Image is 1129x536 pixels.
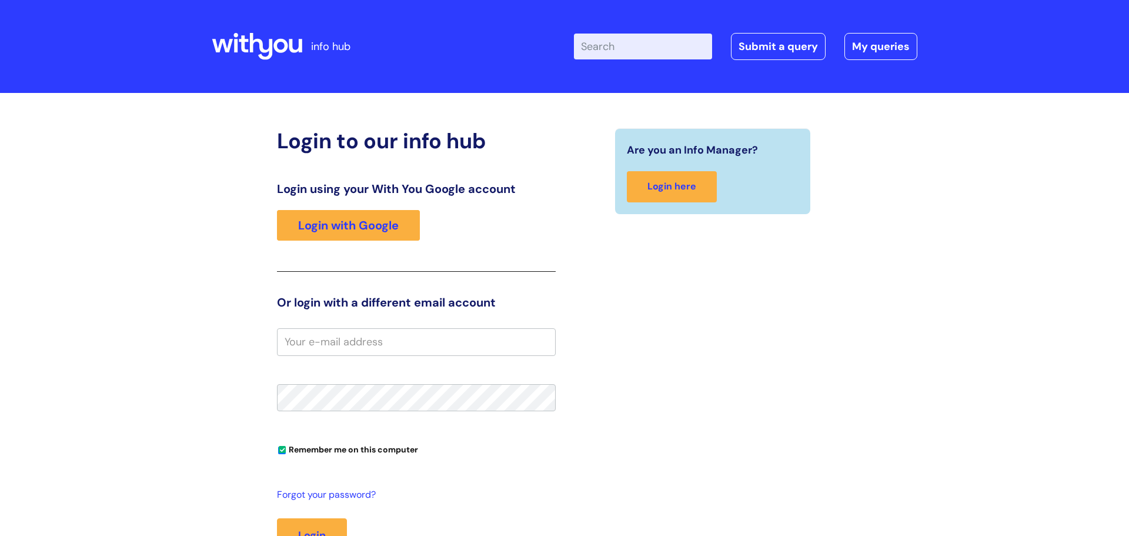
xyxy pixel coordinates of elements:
input: Remember me on this computer [278,447,286,454]
p: info hub [311,37,350,56]
label: Remember me on this computer [277,442,418,455]
a: Login with Google [277,210,420,241]
div: You can uncheck this option if you're logging in from a shared device [277,440,556,458]
span: Are you an Info Manager? [627,141,758,159]
a: Forgot your password? [277,487,550,504]
input: Search [574,34,712,59]
h3: Or login with a different email account [277,295,556,309]
input: Your e-mail address [277,328,556,355]
h2: Login to our info hub [277,128,556,154]
a: My queries [844,33,917,60]
h3: Login using your With You Google account [277,182,556,196]
a: Login here [627,171,717,202]
a: Submit a query [731,33,826,60]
